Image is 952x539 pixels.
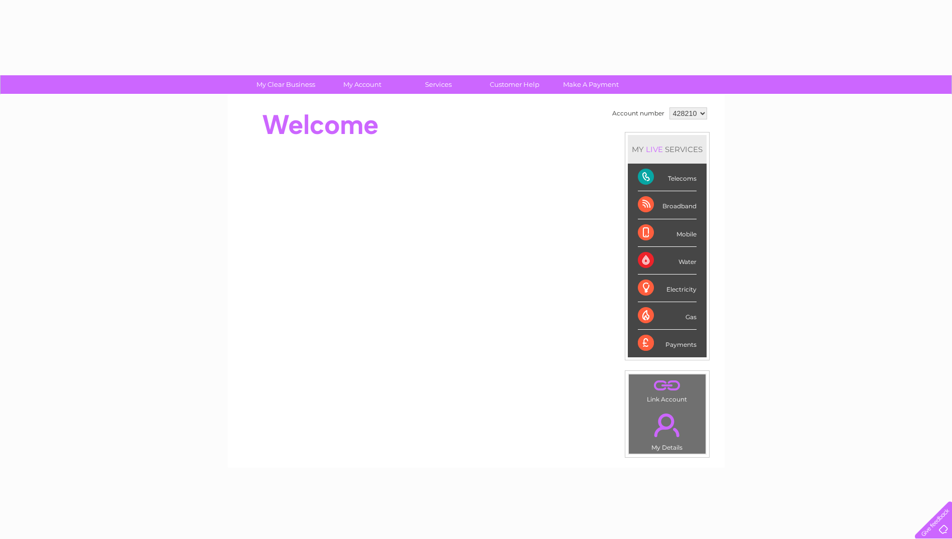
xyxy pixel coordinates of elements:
[638,275,697,302] div: Electricity
[628,374,706,406] td: Link Account
[638,219,697,247] div: Mobile
[321,75,403,94] a: My Account
[473,75,556,94] a: Customer Help
[638,191,697,219] div: Broadband
[638,247,697,275] div: Water
[628,135,707,164] div: MY SERVICES
[638,330,697,357] div: Payments
[638,164,697,191] div: Telecoms
[628,405,706,454] td: My Details
[397,75,480,94] a: Services
[638,302,697,330] div: Gas
[644,145,665,154] div: LIVE
[631,408,703,443] a: .
[610,105,667,122] td: Account number
[631,377,703,394] a: .
[550,75,632,94] a: Make A Payment
[244,75,327,94] a: My Clear Business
